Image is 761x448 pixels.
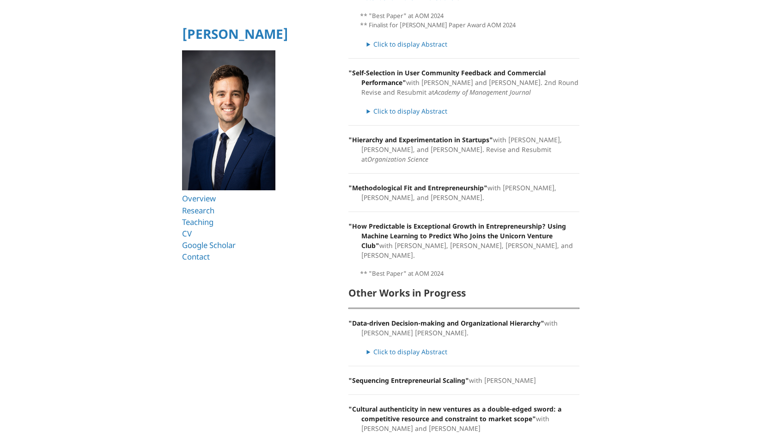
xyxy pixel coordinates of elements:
[348,288,579,298] h2: Other Works in Progress
[348,135,493,144] strong: "Hierarchy and Experimentation in Startups"
[367,347,579,357] details: This study develops and empirically tests a formal model for how organizational hierarchy affects...
[360,269,579,278] p: ** "Best Paper" at AOM 2024
[348,221,579,260] p: with [PERSON_NAME], [PERSON_NAME], [PERSON_NAME], and [PERSON_NAME].
[348,319,544,327] strong: "Data-driven Decision-making and Organizational Hierarchy"
[367,39,579,49] summary: Click to display Abstract
[348,375,579,385] p: with [PERSON_NAME]
[348,135,579,164] p: with [PERSON_NAME], [PERSON_NAME], and [PERSON_NAME]. Revise and Resubmit at
[434,88,531,97] i: Academy of Management Journal
[348,68,579,97] p: with [PERSON_NAME] and [PERSON_NAME]. 2nd Round Revise and Resubmit at
[348,376,469,385] strong: "Sequencing Entrepreneurial Scaling"
[182,228,192,239] a: CV
[367,106,579,116] summary: Click to display Abstract
[348,318,579,338] p: with [PERSON_NAME] [PERSON_NAME].
[348,183,579,202] p: with [PERSON_NAME], [PERSON_NAME], and [PERSON_NAME].
[182,240,236,250] a: Google Scholar
[348,222,566,250] strong: "How Predictable is Exceptional Growth in Entrepreneurship? Using Machine Learning to Predict Who...
[367,155,428,163] i: Organization Science
[348,404,579,433] p: with [PERSON_NAME] and [PERSON_NAME]
[348,405,561,423] strong: "Cultural authenticity in new ventures as a double-edged sword: a competitive resource and constr...
[182,193,216,204] a: Overview
[367,106,579,116] details: Lorem ipsumdol si ametconse adipiscing elitseddoeiu temp incididuntutl etdolore magn aliquaenima ...
[360,12,579,30] p: ** "Best Paper" at AOM 2024 ** Finalist for [PERSON_NAME] Paper Award AOM 2024
[348,183,487,192] strong: "Methodological Fit and Entrepreneurship"
[182,251,210,262] a: Contact
[367,39,579,49] details: This study offers a demand-side explanation for why many novel innovations succeed despite initia...
[182,25,288,42] a: [PERSON_NAME]
[182,205,214,216] a: Research
[348,68,546,87] strong: "Self-Selection in User Community Feedback and Commercial Performance"
[367,347,579,357] summary: Click to display Abstract
[182,217,213,227] a: Teaching
[182,50,276,191] img: Ryan T Allen HBS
